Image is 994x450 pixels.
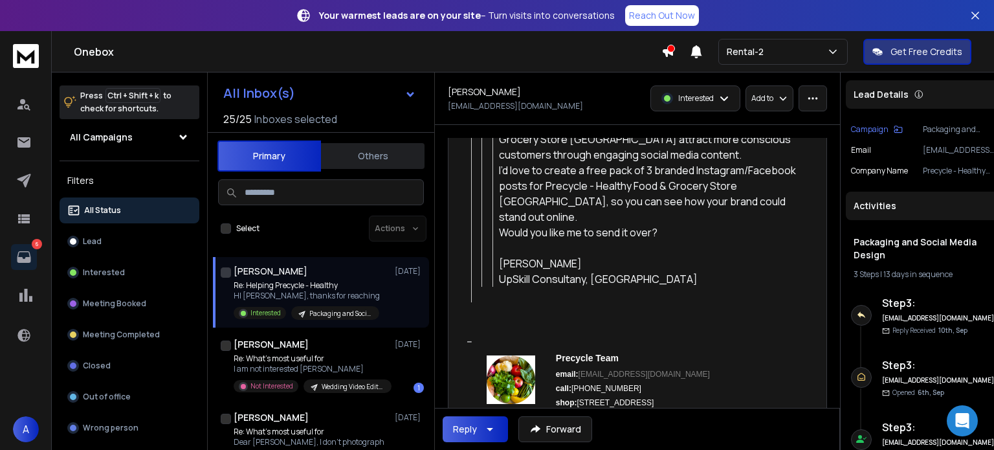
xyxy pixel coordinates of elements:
[577,398,654,407] span: [STREET_ADDRESS]
[80,89,171,115] p: Press to check for shortcuts.
[579,370,710,379] a: [EMAIL_ADDRESS][DOMAIN_NAME]
[319,9,481,21] strong: Your warmest leads are on your site
[448,85,521,98] h1: [PERSON_NAME]
[105,88,160,103] span: Ctrl + Shift + k
[234,354,389,364] p: Re: What’s most useful for
[851,166,908,176] p: Company Name
[83,330,160,340] p: Meeting Completed
[60,124,199,150] button: All Campaigns
[234,437,389,447] p: Dear [PERSON_NAME], I don't photograph
[236,223,260,234] label: Select
[60,415,199,441] button: Wrong person
[83,423,138,433] p: Wrong person
[499,100,798,240] div: Hi, I help eco-friendly food brands like Precycle - Healthy Food & Grocery Store [GEOGRAPHIC_DATA...
[213,80,426,106] button: All Inbox(s)
[60,322,199,348] button: Meeting Completed
[234,427,389,437] p: Re: What’s most useful for
[234,280,380,291] p: Re: Helping Precycle - Healthy
[32,239,42,249] p: 6
[321,142,425,170] button: Others
[309,309,371,319] p: Packaging and Social Media Design
[851,145,871,155] p: Email
[60,384,199,410] button: Out of office
[70,131,133,144] h1: All Campaigns
[83,298,146,309] p: Meeting Booked
[60,353,199,379] button: Closed
[556,384,571,393] span: call:
[892,388,944,398] p: Opened
[234,411,309,424] h1: [PERSON_NAME]
[851,124,889,135] p: Campaign
[854,236,993,262] h1: Packaging and Social Media Design
[223,87,295,100] h1: All Inbox(s)
[83,236,102,247] p: Lead
[883,269,953,280] span: 13 days in sequence
[83,392,131,402] p: Out of office
[556,370,579,379] span: email:
[678,93,714,104] p: Interested
[60,197,199,223] button: All Status
[60,260,199,286] button: Interested
[625,5,699,26] a: Reach Out Now
[556,398,577,407] span: shop:
[918,388,944,397] span: 6th, Sep
[395,412,424,423] p: [DATE]
[60,172,199,190] h3: Filters
[727,45,769,58] p: Rental-2
[234,265,307,278] h1: [PERSON_NAME]
[448,101,583,111] p: [EMAIL_ADDRESS][DOMAIN_NAME]
[234,364,389,374] p: I am not interested [PERSON_NAME]
[254,111,337,127] h3: Inboxes selected
[890,45,962,58] p: Get Free Credits
[395,339,424,350] p: [DATE]
[629,9,695,22] p: Reach Out Now
[83,267,125,278] p: Interested
[851,124,903,135] button: Campaign
[499,240,798,287] div: [PERSON_NAME] UpSkill Consultany, [GEOGRAPHIC_DATA]
[60,291,199,317] button: Meeting Booked
[234,291,380,301] p: HI [PERSON_NAME], thanks for reaching
[319,9,615,22] p: – Turn visits into conversations
[892,326,967,335] p: Reply Received
[322,382,384,392] p: Wedding Video Editing
[13,416,39,442] button: A
[74,44,661,60] h1: Onebox
[234,338,309,351] h1: [PERSON_NAME]
[556,353,619,363] strong: Precycle Team
[467,334,472,348] span: --
[83,361,111,371] p: Closed
[854,88,909,101] p: Lead Details
[863,39,971,65] button: Get Free Credits
[11,244,37,270] a: 6
[250,381,293,391] p: Not Interested
[571,384,641,393] span: [PHONE_NUMBER]
[854,269,993,280] div: |
[84,205,121,216] p: All Status
[854,269,879,280] span: 3 Steps
[518,416,592,442] button: Forward
[487,355,535,404] img: Precycle-profile-round-B-300.jpg
[223,111,252,127] span: 25 / 25
[13,44,39,68] img: logo
[414,383,424,393] div: 1
[60,229,199,254] button: Lead
[217,141,321,172] button: Primary
[453,423,477,436] div: Reply
[395,266,424,276] p: [DATE]
[443,416,508,442] button: Reply
[751,93,773,104] p: Add to
[938,326,967,335] span: 10th, Sep
[947,405,978,436] div: Open Intercom Messenger
[250,308,281,318] p: Interested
